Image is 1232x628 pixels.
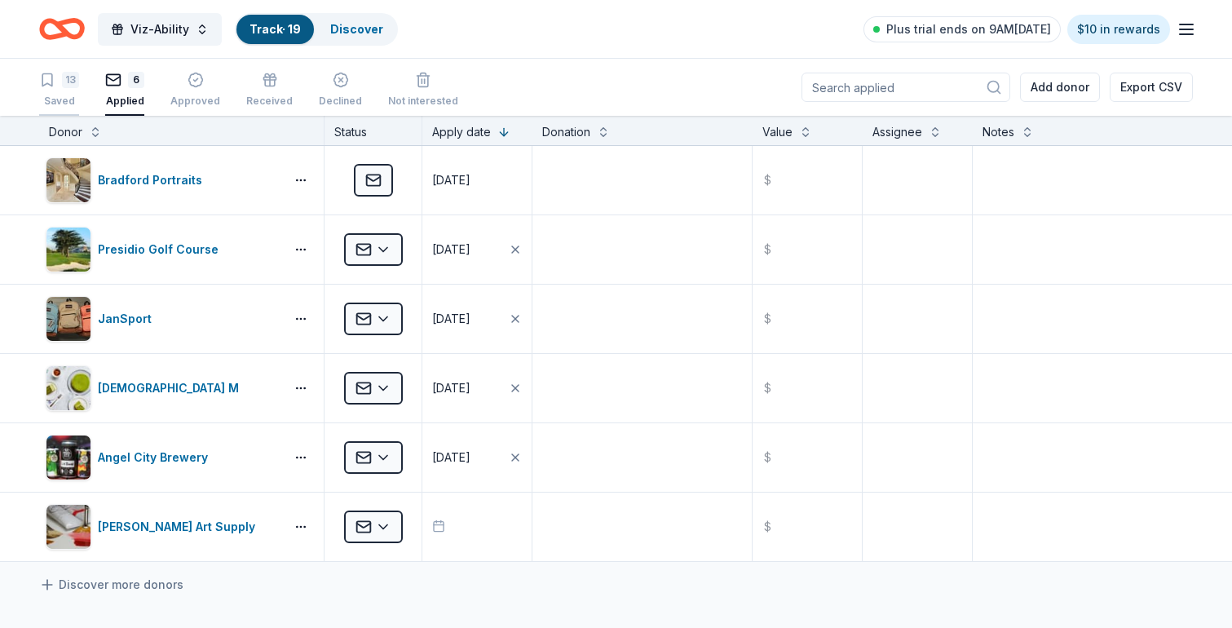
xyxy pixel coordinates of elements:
div: Donor [49,122,82,142]
div: [DATE] [432,170,470,190]
button: Not interested [388,65,458,116]
div: Approved [170,95,220,108]
button: [DATE] [422,146,532,214]
div: Applied [105,87,144,100]
img: Image for Lady M [46,366,91,410]
img: Image for Trekell Art Supply [46,505,91,549]
a: Home [39,10,85,48]
div: 6 [128,64,144,81]
div: Received [246,95,293,108]
a: $10 in rewards [1067,15,1170,44]
img: Image for JanSport [46,297,91,341]
div: 13 [62,72,79,88]
button: Received [246,65,293,116]
button: Image for Trekell Art Supply[PERSON_NAME] Art Supply [46,504,278,550]
button: Viz-Ability [98,13,222,46]
input: Search applied [801,73,1010,102]
div: Notes [983,122,1014,142]
div: Apply date [432,122,491,142]
span: Plus trial ends on 9AM[DATE] [886,20,1051,39]
button: [DATE] [422,354,532,422]
button: [DATE] [422,423,532,492]
div: [PERSON_NAME] Art Supply [98,517,262,537]
div: Angel City Brewery [98,448,214,467]
div: Assignee [872,122,922,142]
button: Image for Bradford PortraitsBradford Portraits [46,157,278,203]
div: Presidio Golf Course [98,240,225,259]
div: [DATE] [432,240,470,259]
button: Approved [170,65,220,116]
div: Donation [542,122,590,142]
button: 13Saved [39,65,79,116]
div: Declined [319,95,362,108]
div: JanSport [98,309,158,329]
img: Image for Angel City Brewery [46,436,91,480]
button: Image for Presidio Golf CoursePresidio Golf Course [46,227,278,272]
a: Discover [330,22,383,36]
button: [DATE] [422,215,532,284]
button: Image for Angel City BreweryAngel City Brewery [46,435,278,480]
a: Discover more donors [39,575,183,595]
button: Track· 19Discover [235,13,398,46]
button: Declined [319,65,362,116]
div: Value [762,122,793,142]
button: Export CSV [1110,73,1193,102]
span: Viz-Ability [130,20,189,39]
img: Image for Bradford Portraits [46,158,91,202]
div: Bradford Portraits [98,170,209,190]
img: Image for Presidio Golf Course [46,228,91,272]
div: [DATE] [432,448,470,467]
button: Image for JanSportJanSport [46,296,278,342]
button: [DATE] [422,285,532,353]
button: 6Applied [105,65,144,116]
div: [DATE] [432,378,470,398]
div: Status [325,116,422,145]
a: Track· 19 [249,22,301,36]
div: Saved [39,95,79,108]
a: Plus trial ends on 9AM[DATE] [863,16,1061,42]
div: [DATE] [432,309,470,329]
button: Image for Lady M[DEMOGRAPHIC_DATA] M [46,365,278,411]
div: [DEMOGRAPHIC_DATA] M [98,378,245,398]
button: Add donor [1020,73,1100,102]
div: Not interested [388,95,458,108]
